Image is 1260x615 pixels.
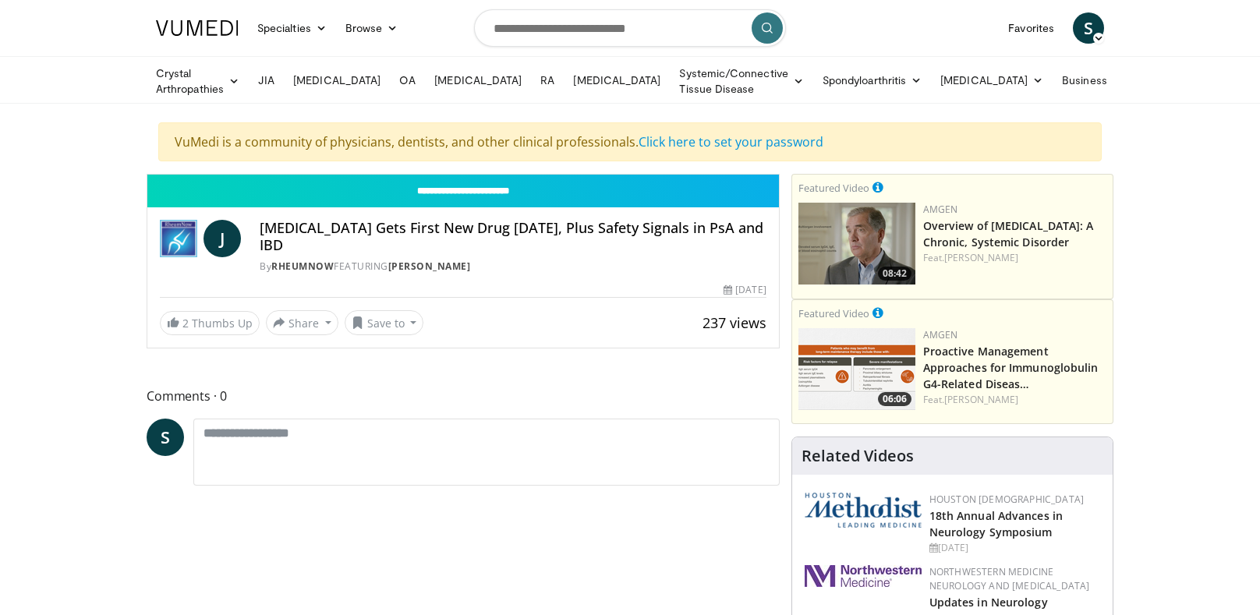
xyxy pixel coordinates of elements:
a: [PERSON_NAME] [944,393,1018,406]
a: Houston [DEMOGRAPHIC_DATA] [929,493,1084,506]
img: b07e8bac-fd62-4609-bac4-e65b7a485b7c.png.150x105_q85_crop-smart_upscale.png [798,328,915,410]
h4: Related Videos [802,447,914,465]
a: Business [1053,65,1132,96]
div: Feat. [923,393,1106,407]
button: Save to [345,310,424,335]
a: S [1073,12,1104,44]
a: [MEDICAL_DATA] [564,65,670,96]
a: [PERSON_NAME] [944,251,1018,264]
img: RheumNow [160,220,197,257]
div: [DATE] [929,541,1100,555]
a: RheumNow [271,260,334,273]
a: Overview of [MEDICAL_DATA]: A Chronic, Systemic Disorder [923,218,1094,249]
button: Share [266,310,338,335]
img: 2a462fb6-9365-492a-ac79-3166a6f924d8.png.150x105_q85_autocrop_double_scale_upscale_version-0.2.jpg [805,565,922,587]
a: [MEDICAL_DATA] [284,65,390,96]
span: 06:06 [878,392,911,406]
span: Comments 0 [147,386,780,406]
a: Specialties [248,12,336,44]
div: Feat. [923,251,1106,265]
a: S [147,419,184,456]
small: Featured Video [798,181,869,195]
small: Featured Video [798,306,869,320]
span: 08:42 [878,267,911,281]
a: Proactive Management Approaches for Immunoglobulin G4-Related Diseas… [923,344,1099,391]
a: Amgen [923,203,958,216]
a: OA [390,65,425,96]
a: RA [531,65,564,96]
a: Systemic/Connective Tissue Disease [670,65,812,97]
span: 2 [182,316,189,330]
a: [PERSON_NAME] [388,260,471,273]
a: Favorites [999,12,1064,44]
a: Browse [336,12,408,44]
img: VuMedi Logo [156,20,239,36]
div: VuMedi is a community of physicians, dentists, and other clinical professionals. [158,122,1102,161]
a: J [204,220,241,257]
a: 2 Thumbs Up [160,311,260,335]
a: Northwestern Medicine Neurology and [MEDICAL_DATA] [929,565,1090,592]
img: 5e4488cc-e109-4a4e-9fd9-73bb9237ee91.png.150x105_q85_autocrop_double_scale_upscale_version-0.2.png [805,493,922,528]
a: 06:06 [798,328,915,410]
a: Click here to set your password [639,133,823,150]
a: 08:42 [798,203,915,285]
a: Spondyloarthritis [813,65,931,96]
a: JIA [249,65,284,96]
a: [MEDICAL_DATA] [931,65,1053,96]
a: 18th Annual Advances in Neurology Symposium [929,508,1063,539]
input: Search topics, interventions [474,9,786,47]
img: 40cb7efb-a405-4d0b-b01f-0267f6ac2b93.png.150x105_q85_crop-smart_upscale.png [798,203,915,285]
h4: [MEDICAL_DATA] Gets First New Drug [DATE], Plus Safety Signals in PsA and IBD [260,220,766,253]
span: 237 views [703,313,766,332]
a: Amgen [923,328,958,341]
div: [DATE] [724,283,766,297]
a: Crystal Arthropathies [147,65,249,97]
div: By FEATURING [260,260,766,274]
a: [MEDICAL_DATA] [425,65,531,96]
